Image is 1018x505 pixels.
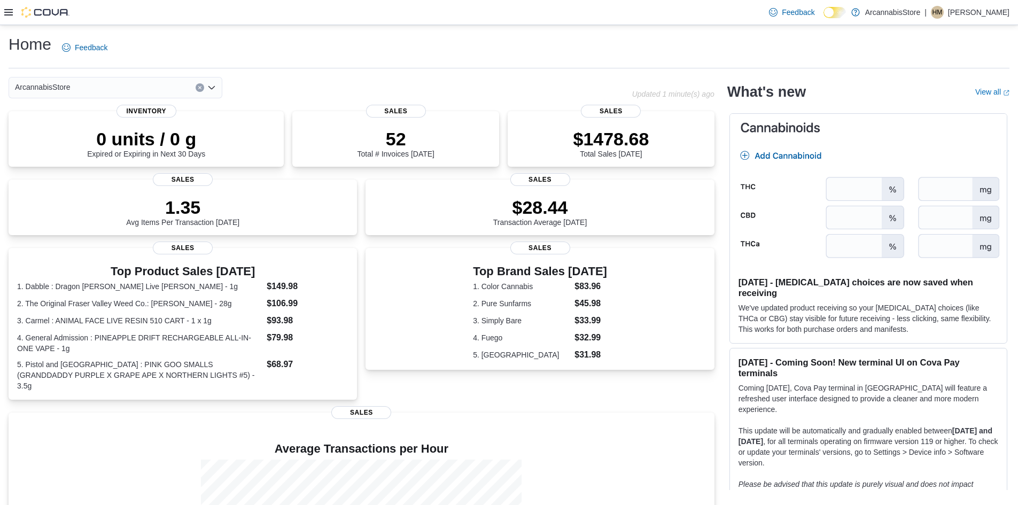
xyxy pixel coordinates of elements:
dt: 5. [GEOGRAPHIC_DATA] [473,349,570,360]
div: Total # Invoices [DATE] [358,128,434,158]
dd: $68.97 [267,358,348,371]
button: Open list of options [207,83,216,92]
p: 1.35 [126,197,239,218]
dd: $33.99 [574,314,607,327]
em: Please be advised that this update is purely visual and does not impact payment functionality. [739,480,974,499]
p: [PERSON_NAME] [948,6,1009,19]
h1: Home [9,34,51,55]
dt: 4. Fuego [473,332,570,343]
span: Sales [153,242,213,254]
dd: $32.99 [574,331,607,344]
dt: 2. The Original Fraser Valley Weed Co.: [PERSON_NAME] - 28g [17,298,262,309]
p: $28.44 [493,197,587,218]
input: Dark Mode [823,7,846,18]
a: Feedback [765,2,819,23]
svg: External link [1003,90,1009,96]
p: We've updated product receiving so your [MEDICAL_DATA] choices (like THCa or CBG) stay visible fo... [739,302,998,335]
dd: $45.98 [574,297,607,310]
h3: Top Product Sales [DATE] [17,265,348,278]
span: Sales [510,242,570,254]
div: Transaction Average [DATE] [493,197,587,227]
a: View allExternal link [975,88,1009,96]
span: Inventory [116,105,176,118]
dd: $93.98 [267,314,348,327]
div: Expired or Expiring in Next 30 Days [87,128,205,158]
dt: 1. Dabble : Dragon [PERSON_NAME] Live [PERSON_NAME] - 1g [17,281,262,292]
span: Sales [153,173,213,186]
img: Cova [21,7,69,18]
p: This update will be automatically and gradually enabled between , for all terminals operating on ... [739,425,998,468]
p: 0 units / 0 g [87,128,205,150]
span: HM [932,6,943,19]
button: Clear input [196,83,204,92]
span: Sales [581,105,641,118]
dt: 3. Simply Bare [473,315,570,326]
h4: Average Transactions per Hour [17,442,706,455]
dt: 2. Pure Sunfarms [473,298,570,309]
dt: 1. Color Cannabis [473,281,570,292]
h3: Top Brand Sales [DATE] [473,265,607,278]
dd: $149.98 [267,280,348,293]
span: Sales [366,105,426,118]
dd: $31.98 [574,348,607,361]
p: 52 [358,128,434,150]
p: ArcannabisStore [865,6,921,19]
span: Feedback [75,42,107,53]
dd: $79.98 [267,331,348,344]
h2: What's new [727,83,806,100]
span: Sales [510,173,570,186]
dt: 3. Carmel : ANIMAL FACE LIVE RESIN 510 CART - 1 x 1g [17,315,262,326]
h3: [DATE] - [MEDICAL_DATA] choices are now saved when receiving [739,277,998,298]
dt: 5. Pistol and [GEOGRAPHIC_DATA] : PINK GOO SMALLS (GRANDDADDY PURPLE X GRAPE APE X NORTHERN LIGHT... [17,359,262,391]
dd: $83.96 [574,280,607,293]
h3: [DATE] - Coming Soon! New terminal UI on Cova Pay terminals [739,357,998,378]
p: $1478.68 [573,128,649,150]
p: Coming [DATE], Cova Pay terminal in [GEOGRAPHIC_DATA] will feature a refreshed user interface des... [739,383,998,415]
a: Feedback [58,37,112,58]
p: | [924,6,927,19]
div: Total Sales [DATE] [573,128,649,158]
div: Avg Items Per Transaction [DATE] [126,197,239,227]
dt: 4. General Admission : PINEAPPLE DRIFT RECHARGEABLE ALL-IN-ONE VAPE - 1g [17,332,262,354]
div: Henrique Merzari [931,6,944,19]
p: Updated 1 minute(s) ago [632,90,714,98]
dd: $106.99 [267,297,348,310]
span: Sales [331,406,391,419]
span: Feedback [782,7,814,18]
span: ArcannabisStore [15,81,71,94]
